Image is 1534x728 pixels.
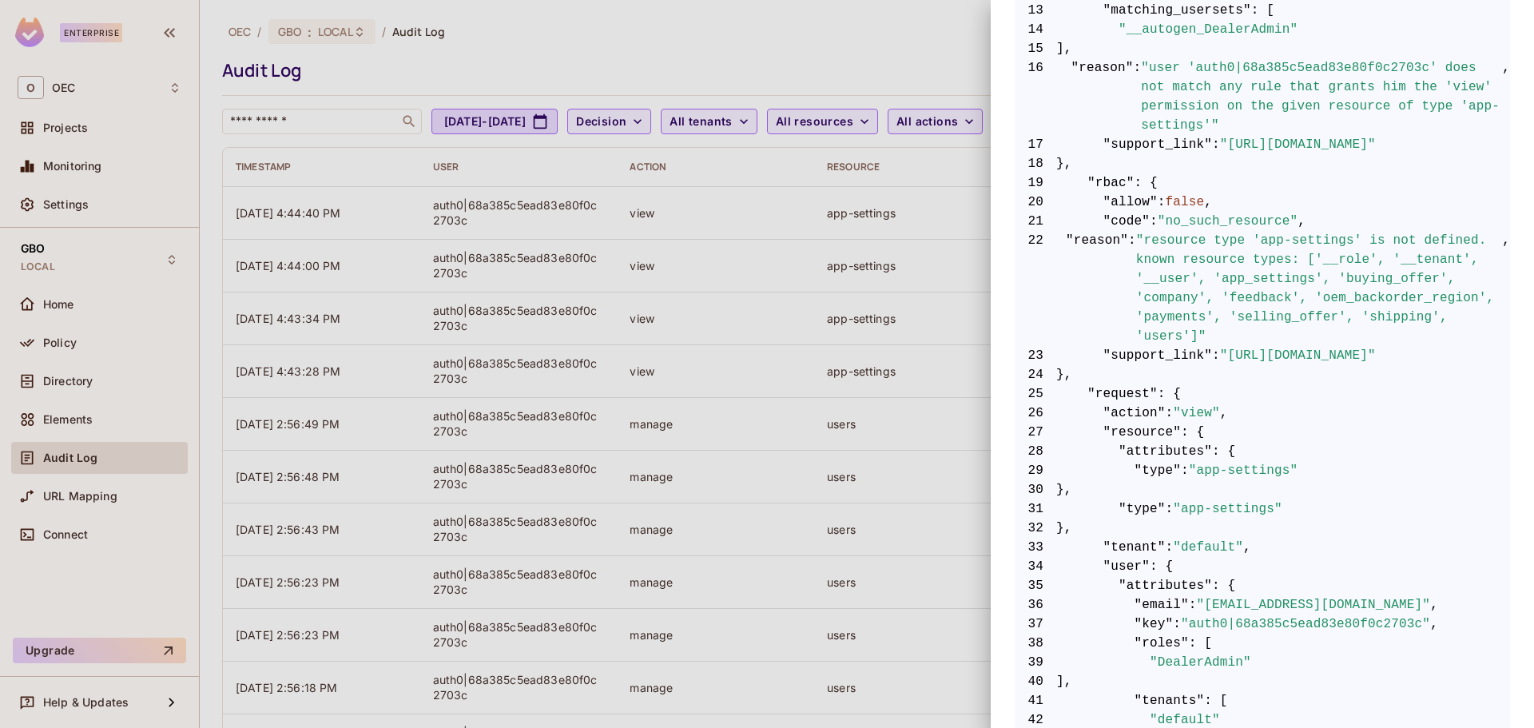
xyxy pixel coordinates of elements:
[1103,212,1150,231] span: "code"
[1015,39,1510,58] span: ],
[1181,461,1189,480] span: :
[1173,404,1220,423] span: "view"
[1158,212,1298,231] span: "no_such_resource"
[1119,576,1212,595] span: "attributes"
[1015,1,1056,20] span: 13
[1212,442,1235,461] span: : {
[1015,154,1510,173] span: },
[1502,231,1510,346] span: ,
[1015,499,1056,519] span: 31
[1103,135,1213,154] span: "support_link"
[1015,557,1056,576] span: 34
[1150,653,1251,672] span: "DealerAdmin"
[1015,691,1056,710] span: 41
[1135,461,1182,480] span: "type"
[1015,634,1056,653] span: 38
[1103,423,1182,442] span: "resource"
[1015,384,1056,404] span: 25
[1103,538,1166,557] span: "tenant"
[1243,538,1251,557] span: ,
[1015,39,1056,58] span: 15
[1015,672,1510,691] span: ],
[1181,615,1430,634] span: "auth0|68a385c5ead83e80f0c2703c"
[1166,538,1174,557] span: :
[1015,423,1056,442] span: 27
[1135,615,1174,634] span: "key"
[1251,1,1274,20] span: : [
[1015,58,1056,135] span: 16
[1220,135,1376,154] span: "[URL][DOMAIN_NAME]"
[1119,499,1166,519] span: "type"
[1150,212,1158,231] span: :
[1430,615,1438,634] span: ,
[1136,231,1502,346] span: "resource type 'app-settings' is not defined. known resource types: ['__role', '__tenant', '__use...
[1135,634,1189,653] span: "roles"
[1087,384,1158,404] span: "request"
[1158,384,1181,404] span: : {
[1298,212,1305,231] span: ,
[1212,135,1220,154] span: :
[1197,595,1431,615] span: "[EMAIL_ADDRESS][DOMAIN_NAME]"
[1015,212,1056,231] span: 21
[1135,173,1158,193] span: : {
[1158,193,1166,212] span: :
[1015,135,1056,154] span: 17
[1015,461,1056,480] span: 29
[1502,58,1510,135] span: ,
[1119,442,1212,461] span: "attributes"
[1212,346,1220,365] span: :
[1015,595,1056,615] span: 36
[1015,404,1056,423] span: 26
[1015,442,1056,461] span: 28
[1015,653,1056,672] span: 39
[1166,404,1174,423] span: :
[1015,615,1056,634] span: 37
[1015,365,1056,384] span: 24
[1119,20,1298,39] span: "__autogen_DealerAdmin"
[1135,691,1205,710] span: "tenants"
[1103,193,1158,212] span: "allow"
[1204,193,1212,212] span: ,
[1220,404,1228,423] span: ,
[1015,576,1056,595] span: 35
[1220,346,1376,365] span: "[URL][DOMAIN_NAME]"
[1128,231,1136,346] span: :
[1103,404,1166,423] span: "action"
[1212,576,1235,595] span: : {
[1141,58,1502,135] span: "user 'auth0|68a385c5ead83e80f0c2703c' does not match any rule that grants him the 'view' permiss...
[1066,231,1128,346] span: "reason"
[1189,634,1212,653] span: : [
[1015,480,1056,499] span: 30
[1015,193,1056,212] span: 20
[1189,461,1298,480] span: "app-settings"
[1103,557,1150,576] span: "user"
[1015,519,1056,538] span: 32
[1166,499,1174,519] span: :
[1015,365,1510,384] span: },
[1189,595,1197,615] span: :
[1071,58,1134,135] span: "reason"
[1173,538,1243,557] span: "default"
[1015,231,1056,346] span: 22
[1015,538,1056,557] span: 33
[1015,173,1056,193] span: 19
[1015,346,1056,365] span: 23
[1015,519,1510,538] span: },
[1173,615,1181,634] span: :
[1166,193,1205,212] span: false
[1087,173,1135,193] span: "rbac"
[1015,20,1056,39] span: 14
[1103,1,1251,20] span: "matching_usersets"
[1173,499,1282,519] span: "app-settings"
[1015,672,1056,691] span: 40
[1134,58,1142,135] span: :
[1135,595,1189,615] span: "email"
[1015,154,1056,173] span: 18
[1181,423,1204,442] span: : {
[1015,480,1510,499] span: },
[1204,691,1227,710] span: : [
[1430,595,1438,615] span: ,
[1150,557,1173,576] span: : {
[1103,346,1213,365] span: "support_link"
